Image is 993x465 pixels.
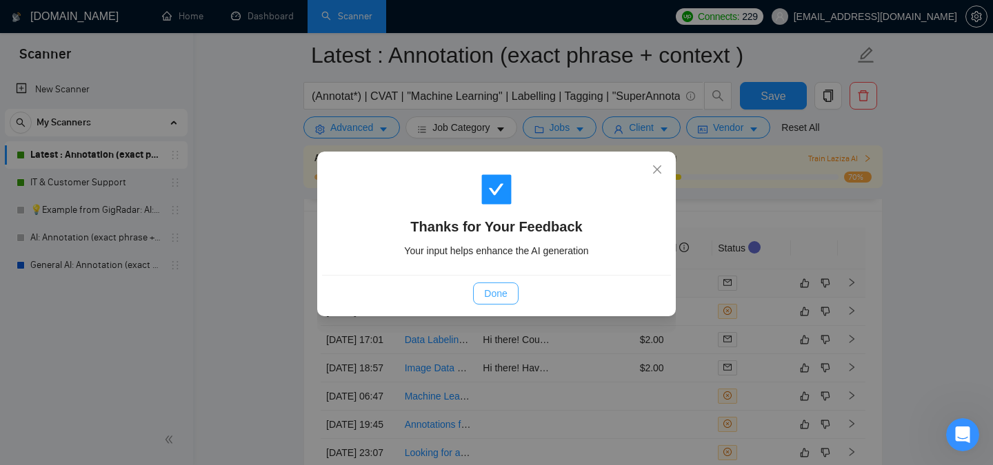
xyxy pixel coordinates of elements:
button: Done [473,282,518,304]
span: close [652,164,663,175]
span: check-square [480,173,513,206]
span: Done [484,286,507,301]
button: Close [639,152,676,189]
iframe: Intercom live chat [946,418,979,451]
span: Your input helps enhance the AI generation [404,245,588,256]
h4: Thanks for Your Feedback [339,217,654,236]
